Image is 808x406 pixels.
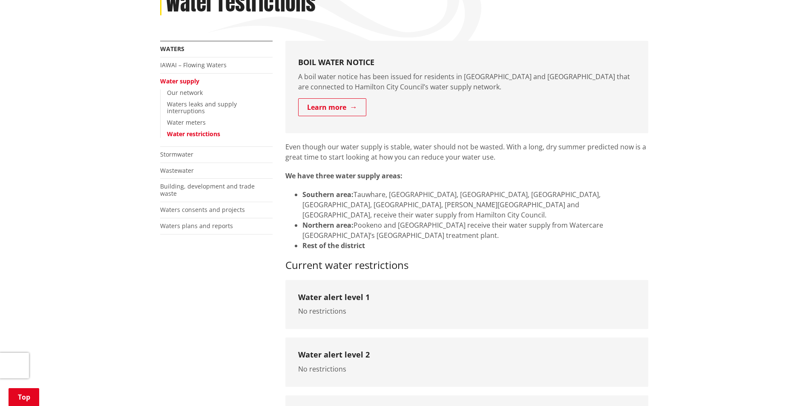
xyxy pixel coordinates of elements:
[167,89,203,97] a: Our network
[298,350,635,360] h3: Water alert level 2
[160,166,194,174] a: Wastewater
[285,171,403,180] strong: We have three water supply areas:
[160,206,245,214] a: Waters consents and projects
[160,61,227,69] a: IAWAI – Flowing Waters
[285,142,646,162] span: Even though our water supply is stable, water should not be wasted. With a long, dry summer predi...
[302,220,354,230] strong: Northern area:
[167,100,237,115] a: Waters leaks and supply interruptions
[298,306,635,316] p: No restrictions
[298,293,635,302] h3: Water alert level 1
[302,220,648,240] li: Pookeno and [GEOGRAPHIC_DATA] receive their water supply from Watercare [GEOGRAPHIC_DATA]’s [GEOG...
[302,190,354,199] strong: Southern area:
[298,71,635,92] p: A boil water notice has been issued for residents in [GEOGRAPHIC_DATA] and [GEOGRAPHIC_DATA] that...
[302,189,648,220] li: Tauwhare, [GEOGRAPHIC_DATA], [GEOGRAPHIC_DATA], [GEOGRAPHIC_DATA], [GEOGRAPHIC_DATA], [GEOGRAPHIC...
[160,150,193,158] a: Stormwater
[769,370,799,401] iframe: Messenger Launcher
[298,364,635,374] p: No restrictions
[167,130,220,138] a: Water restrictions
[167,118,206,126] a: Water meters
[160,222,233,230] a: Waters plans and reports
[160,77,199,85] a: Water supply
[302,241,365,250] strong: Rest of the district
[298,98,366,116] a: Learn more
[298,58,635,67] h3: BOIL WATER NOTICE
[9,388,39,406] a: Top
[160,45,184,53] a: Waters
[160,182,255,197] a: Building, development and trade waste
[285,259,648,272] h3: Current water restrictions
